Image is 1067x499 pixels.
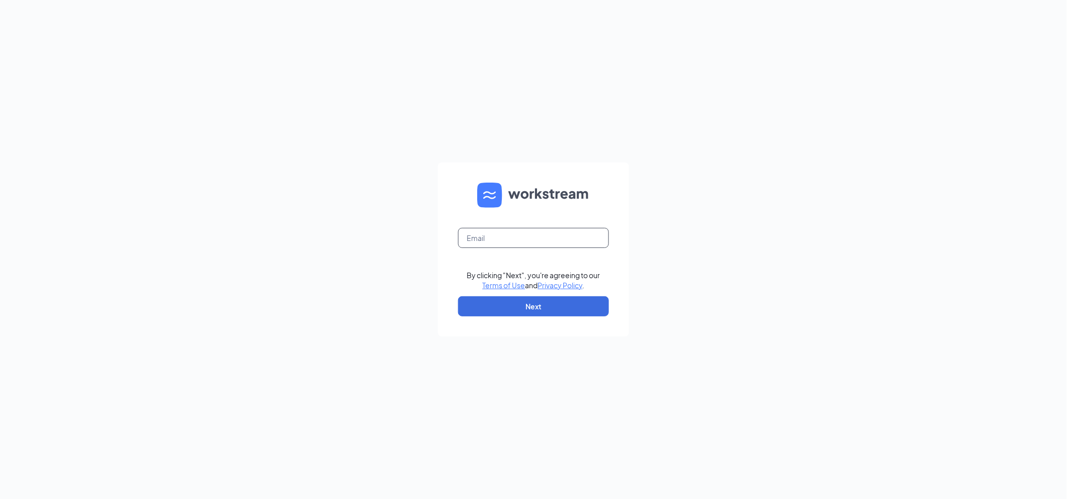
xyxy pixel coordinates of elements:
input: Email [458,228,609,248]
div: By clicking "Next", you're agreeing to our and . [467,270,600,290]
img: WS logo and Workstream text [477,183,590,208]
a: Privacy Policy [538,281,583,290]
a: Terms of Use [483,281,525,290]
button: Next [458,296,609,316]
